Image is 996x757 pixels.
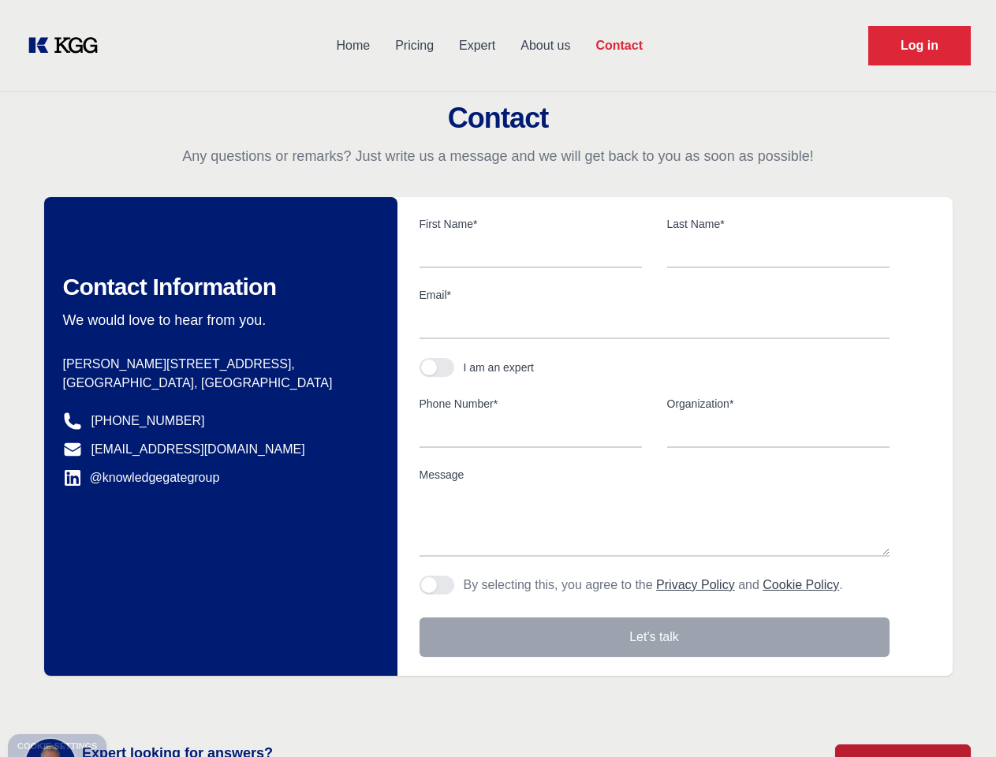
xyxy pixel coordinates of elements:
a: Privacy Policy [656,578,735,591]
p: [GEOGRAPHIC_DATA], [GEOGRAPHIC_DATA] [63,374,372,393]
a: @knowledgegategroup [63,468,220,487]
h2: Contact Information [63,273,372,301]
a: KOL Knowledge Platform: Talk to Key External Experts (KEE) [25,33,110,58]
a: Home [323,25,382,66]
h2: Contact [19,103,977,134]
a: [EMAIL_ADDRESS][DOMAIN_NAME] [91,440,305,459]
div: Cookie settings [17,742,97,751]
iframe: Chat Widget [917,681,996,757]
p: We would love to hear from you. [63,311,372,330]
a: Contact [583,25,655,66]
label: Organization* [667,396,890,412]
a: About us [508,25,583,66]
button: Let's talk [420,617,890,657]
a: Cookie Policy [763,578,839,591]
a: Pricing [382,25,446,66]
label: Email* [420,287,890,303]
label: Message [420,467,890,483]
p: [PERSON_NAME][STREET_ADDRESS], [63,355,372,374]
div: I am an expert [464,360,535,375]
p: By selecting this, you agree to the and . [464,576,843,595]
label: Phone Number* [420,396,642,412]
a: [PHONE_NUMBER] [91,412,205,431]
a: Expert [446,25,508,66]
label: First Name* [420,216,642,232]
label: Last Name* [667,216,890,232]
p: Any questions or remarks? Just write us a message and we will get back to you as soon as possible! [19,147,977,166]
a: Request Demo [868,26,971,65]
